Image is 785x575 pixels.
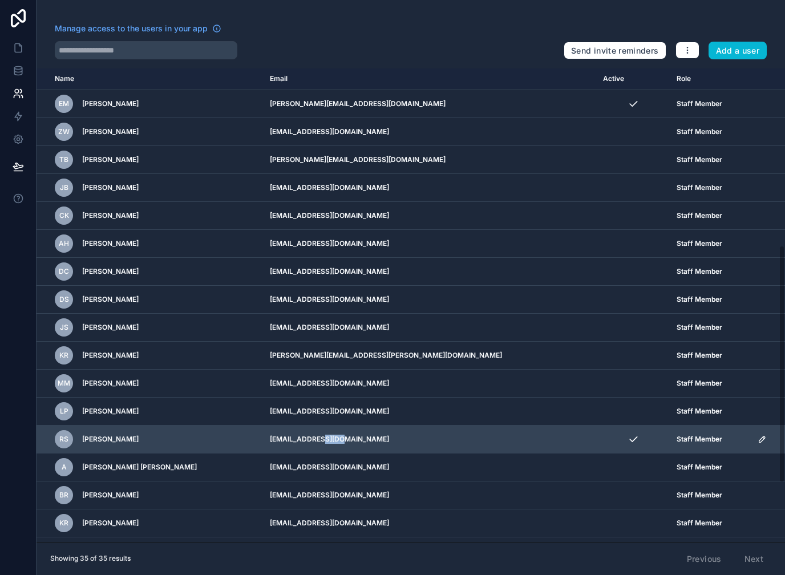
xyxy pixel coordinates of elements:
[263,146,596,174] td: [PERSON_NAME][EMAIL_ADDRESS][DOMAIN_NAME]
[82,519,139,528] span: [PERSON_NAME]
[677,127,722,136] span: Staff Member
[677,379,722,388] span: Staff Member
[677,323,722,332] span: Staff Member
[55,23,221,34] a: Manage access to the users in your app
[82,351,139,360] span: [PERSON_NAME]
[596,68,670,90] th: Active
[59,295,69,304] span: DS
[677,435,722,444] span: Staff Member
[59,239,69,248] span: AH
[263,90,596,118] td: [PERSON_NAME][EMAIL_ADDRESS][DOMAIN_NAME]
[82,267,139,276] span: [PERSON_NAME]
[677,351,722,360] span: Staff Member
[677,183,722,192] span: Staff Member
[263,481,596,509] td: [EMAIL_ADDRESS][DOMAIN_NAME]
[82,435,139,444] span: [PERSON_NAME]
[82,463,197,472] span: [PERSON_NAME] [PERSON_NAME]
[564,42,666,60] button: Send invite reminders
[50,554,131,563] span: Showing 35 of 35 results
[59,519,68,528] span: KR
[55,23,208,34] span: Manage access to the users in your app
[59,155,68,164] span: TB
[82,211,139,220] span: [PERSON_NAME]
[82,155,139,164] span: [PERSON_NAME]
[60,323,68,332] span: JS
[59,491,68,500] span: BR
[59,99,69,108] span: EM
[709,42,767,60] button: Add a user
[263,426,596,453] td: [EMAIL_ADDRESS][DOMAIN_NAME]
[59,211,69,220] span: CK
[263,537,596,565] td: [EMAIL_ADDRESS][DOMAIN_NAME]
[60,183,68,192] span: JB
[82,379,139,388] span: [PERSON_NAME]
[82,491,139,500] span: [PERSON_NAME]
[677,519,722,528] span: Staff Member
[263,398,596,426] td: [EMAIL_ADDRESS][DOMAIN_NAME]
[263,118,596,146] td: [EMAIL_ADDRESS][DOMAIN_NAME]
[677,155,722,164] span: Staff Member
[263,230,596,258] td: [EMAIL_ADDRESS][DOMAIN_NAME]
[263,342,596,370] td: [PERSON_NAME][EMAIL_ADDRESS][PERSON_NAME][DOMAIN_NAME]
[263,286,596,314] td: [EMAIL_ADDRESS][DOMAIN_NAME]
[59,351,68,360] span: KR
[60,407,68,416] span: LP
[82,323,139,332] span: [PERSON_NAME]
[677,267,722,276] span: Staff Member
[677,99,722,108] span: Staff Member
[37,68,263,90] th: Name
[677,407,722,416] span: Staff Member
[59,267,69,276] span: DC
[263,314,596,342] td: [EMAIL_ADDRESS][DOMAIN_NAME]
[677,239,722,248] span: Staff Member
[670,68,751,90] th: Role
[263,174,596,202] td: [EMAIL_ADDRESS][DOMAIN_NAME]
[677,295,722,304] span: Staff Member
[263,202,596,230] td: [EMAIL_ADDRESS][DOMAIN_NAME]
[82,239,139,248] span: [PERSON_NAME]
[263,509,596,537] td: [EMAIL_ADDRESS][DOMAIN_NAME]
[677,211,722,220] span: Staff Member
[263,370,596,398] td: [EMAIL_ADDRESS][DOMAIN_NAME]
[59,435,68,444] span: RS
[263,453,596,481] td: [EMAIL_ADDRESS][DOMAIN_NAME]
[82,99,139,108] span: [PERSON_NAME]
[677,463,722,472] span: Staff Member
[62,463,67,472] span: A
[263,258,596,286] td: [EMAIL_ADDRESS][DOMAIN_NAME]
[82,183,139,192] span: [PERSON_NAME]
[58,379,70,388] span: MM
[58,127,70,136] span: ZW
[82,127,139,136] span: [PERSON_NAME]
[82,407,139,416] span: [PERSON_NAME]
[82,295,139,304] span: [PERSON_NAME]
[677,491,722,500] span: Staff Member
[37,68,785,542] div: scrollable content
[263,68,596,90] th: Email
